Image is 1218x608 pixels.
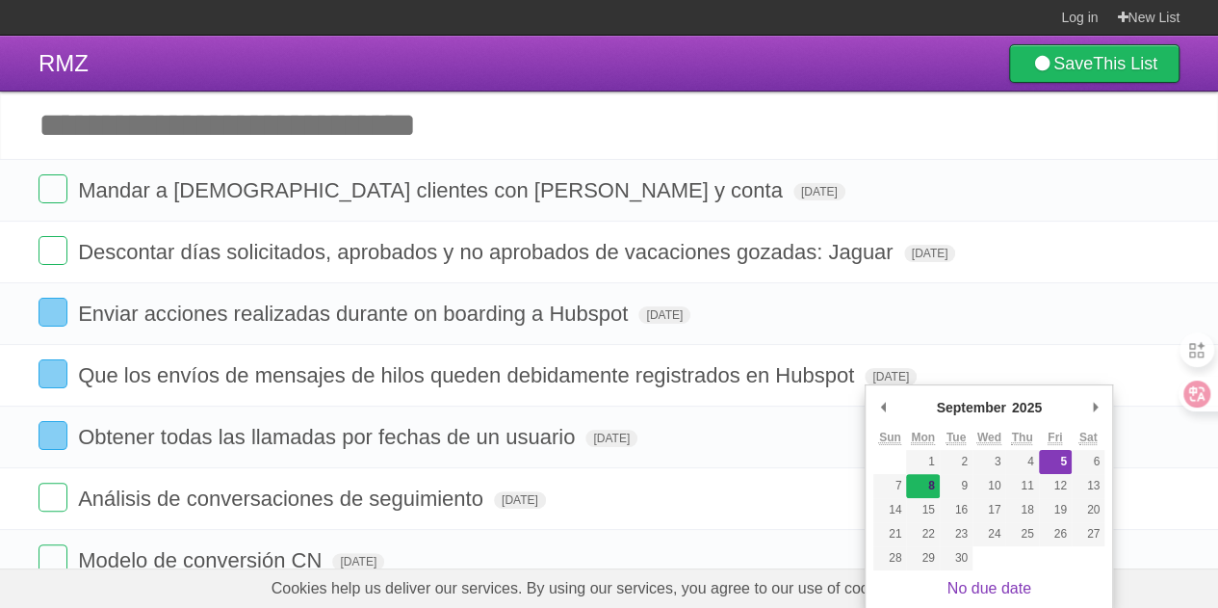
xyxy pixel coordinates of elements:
[78,240,897,264] span: Descontar días solicitados, aprobados y no aprobados de vacaciones gozadas: Jaguar
[940,522,972,546] button: 23
[585,430,637,447] span: [DATE]
[332,553,384,570] span: [DATE]
[906,522,939,546] button: 22
[972,522,1005,546] button: 24
[78,302,633,326] span: Enviar acciones realizadas durante on boarding a Hubspot
[977,431,1001,445] abbr: Wednesday
[879,431,901,445] abbr: Sunday
[1039,498,1072,522] button: 19
[1072,498,1104,522] button: 20
[972,474,1005,498] button: 10
[1048,431,1062,445] abbr: Friday
[906,474,939,498] button: 8
[1072,474,1104,498] button: 13
[940,450,972,474] button: 2
[39,359,67,388] label: Done
[1079,431,1098,445] abbr: Saturday
[1072,522,1104,546] button: 27
[1039,450,1072,474] button: 5
[39,174,67,203] label: Done
[946,431,966,445] abbr: Tuesday
[1011,431,1032,445] abbr: Thursday
[1009,393,1045,422] div: 2025
[873,393,893,422] button: Previous Month
[873,498,906,522] button: 14
[1009,44,1179,83] a: SaveThis List
[972,450,1005,474] button: 3
[78,425,580,449] span: Obtener todas las llamadas por fechas de un usuario
[1039,522,1072,546] button: 26
[78,487,488,511] span: Análisis de conversaciones de seguimiento
[494,491,546,509] span: [DATE]
[873,474,906,498] button: 7
[1039,474,1072,498] button: 12
[873,522,906,546] button: 21
[39,483,67,512] label: Done
[39,544,67,573] label: Done
[1005,498,1038,522] button: 18
[638,306,690,324] span: [DATE]
[78,178,788,202] span: Mandar a [DEMOGRAPHIC_DATA] clientes con [PERSON_NAME] y conta
[39,298,67,327] label: Done
[39,421,67,450] label: Done
[873,546,906,570] button: 28
[906,450,939,474] button: 1
[906,546,939,570] button: 29
[39,50,89,76] span: RMZ
[1093,54,1157,73] b: This List
[1005,450,1038,474] button: 4
[39,236,67,265] label: Done
[78,548,326,572] span: Modelo de conversión CN
[940,546,972,570] button: 30
[911,431,935,445] abbr: Monday
[940,498,972,522] button: 16
[940,474,972,498] button: 9
[972,498,1005,522] button: 17
[865,368,917,385] span: [DATE]
[78,363,859,387] span: Que los envíos de mensajes de hilos queden debidamente registrados en Hubspot
[906,498,939,522] button: 15
[904,245,956,262] span: [DATE]
[793,183,845,200] span: [DATE]
[252,569,920,608] span: Cookies help us deliver our services. By using our services, you agree to our use of cookies.
[1005,522,1038,546] button: 25
[947,580,1031,596] a: No due date
[1085,393,1104,422] button: Next Month
[933,393,1008,422] div: September
[1072,450,1104,474] button: 6
[1005,474,1038,498] button: 11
